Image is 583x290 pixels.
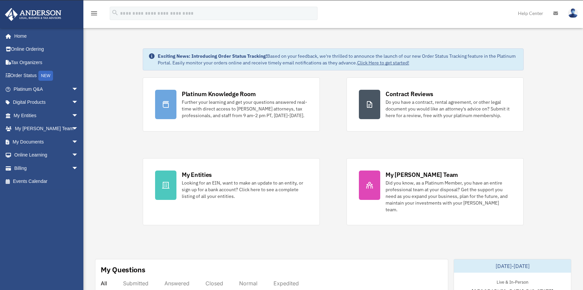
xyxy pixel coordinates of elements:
[111,9,119,16] i: search
[386,180,511,213] div: Did you know, as a Platinum Member, you have an entire professional team at your disposal? Get th...
[123,280,148,287] div: Submitted
[5,29,85,43] a: Home
[5,109,88,122] a: My Entitiesarrow_drop_down
[5,96,88,109] a: Digital Productsarrow_drop_down
[38,71,53,81] div: NEW
[182,90,256,98] div: Platinum Knowledge Room
[491,278,534,285] div: Live & In-Person
[72,96,85,109] span: arrow_drop_down
[5,43,88,56] a: Online Ordering
[72,82,85,96] span: arrow_drop_down
[568,8,578,18] img: User Pic
[347,158,524,225] a: My [PERSON_NAME] Team Did you know, as a Platinum Member, you have an entire professional team at...
[386,99,511,119] div: Do you have a contract, rental agreement, or other legal document you would like an attorney's ad...
[5,175,88,188] a: Events Calendar
[164,280,189,287] div: Answered
[5,149,88,162] a: Online Learningarrow_drop_down
[72,109,85,122] span: arrow_drop_down
[158,53,518,66] div: Based on your feedback, we're thrilled to announce the launch of our new Order Status Tracking fe...
[90,9,98,17] i: menu
[205,280,223,287] div: Closed
[239,280,257,287] div: Normal
[101,265,145,275] div: My Questions
[5,162,88,175] a: Billingarrow_drop_down
[357,60,409,66] a: Click Here to get started!
[72,162,85,175] span: arrow_drop_down
[182,171,212,179] div: My Entities
[5,69,88,83] a: Order StatusNEW
[182,180,308,200] div: Looking for an EIN, want to make an update to an entity, or sign up for a bank account? Click her...
[143,158,320,225] a: My Entities Looking for an EIN, want to make an update to an entity, or sign up for a bank accoun...
[72,135,85,149] span: arrow_drop_down
[273,280,299,287] div: Expedited
[386,171,458,179] div: My [PERSON_NAME] Team
[3,8,63,21] img: Anderson Advisors Platinum Portal
[158,53,267,59] strong: Exciting News: Introducing Order Status Tracking!
[5,135,88,149] a: My Documentsarrow_drop_down
[143,77,320,131] a: Platinum Knowledge Room Further your learning and get your questions answered real-time with dire...
[347,77,524,131] a: Contract Reviews Do you have a contract, rental agreement, or other legal document you would like...
[386,90,433,98] div: Contract Reviews
[182,99,308,119] div: Further your learning and get your questions answered real-time with direct access to [PERSON_NAM...
[72,122,85,136] span: arrow_drop_down
[5,56,88,69] a: Tax Organizers
[101,280,107,287] div: All
[5,82,88,96] a: Platinum Q&Aarrow_drop_down
[90,12,98,17] a: menu
[5,122,88,135] a: My [PERSON_NAME] Teamarrow_drop_down
[72,149,85,162] span: arrow_drop_down
[454,259,571,273] div: [DATE]-[DATE]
